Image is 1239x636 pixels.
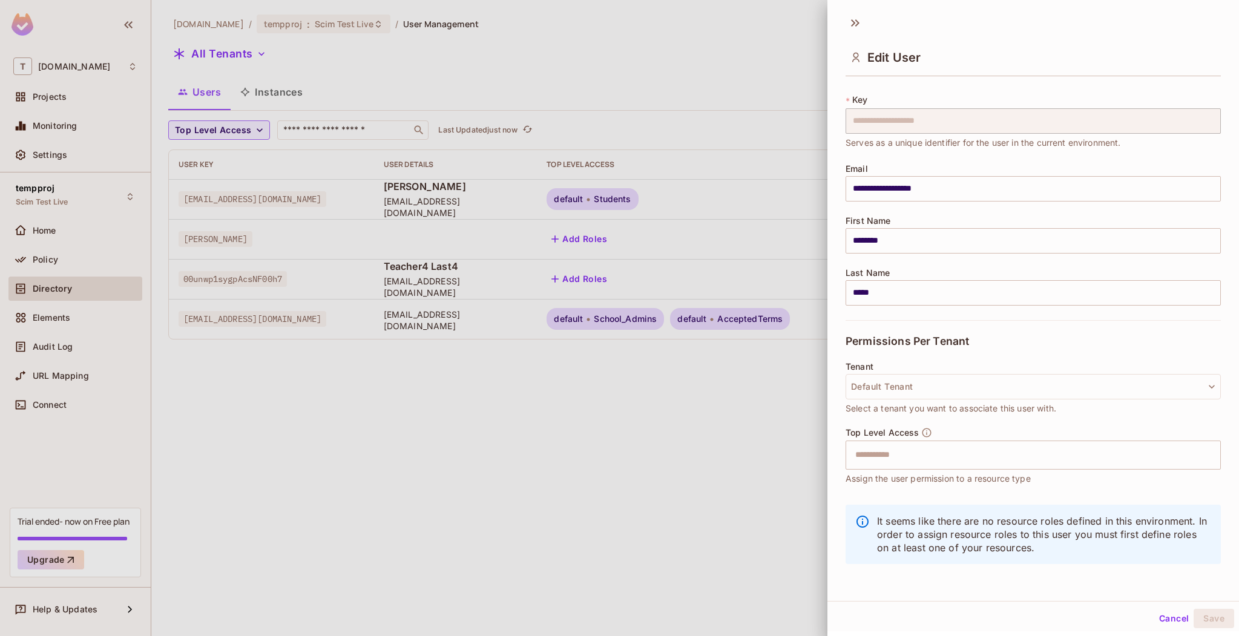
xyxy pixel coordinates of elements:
button: Save [1194,609,1234,628]
span: Tenant [846,362,873,372]
span: Last Name [846,268,890,278]
button: Cancel [1154,609,1194,628]
span: Serves as a unique identifier for the user in the current environment. [846,136,1121,149]
span: Top Level Access [846,428,919,438]
button: Open [1214,453,1217,456]
span: Assign the user permission to a resource type [846,472,1031,485]
span: First Name [846,216,891,226]
span: Email [846,164,868,174]
button: Default Tenant [846,374,1221,399]
p: It seems like there are no resource roles defined in this environment. In order to assign resourc... [877,514,1211,554]
span: Key [852,95,867,105]
span: Permissions Per Tenant [846,335,969,347]
span: Select a tenant you want to associate this user with. [846,402,1056,415]
span: Edit User [867,50,921,65]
